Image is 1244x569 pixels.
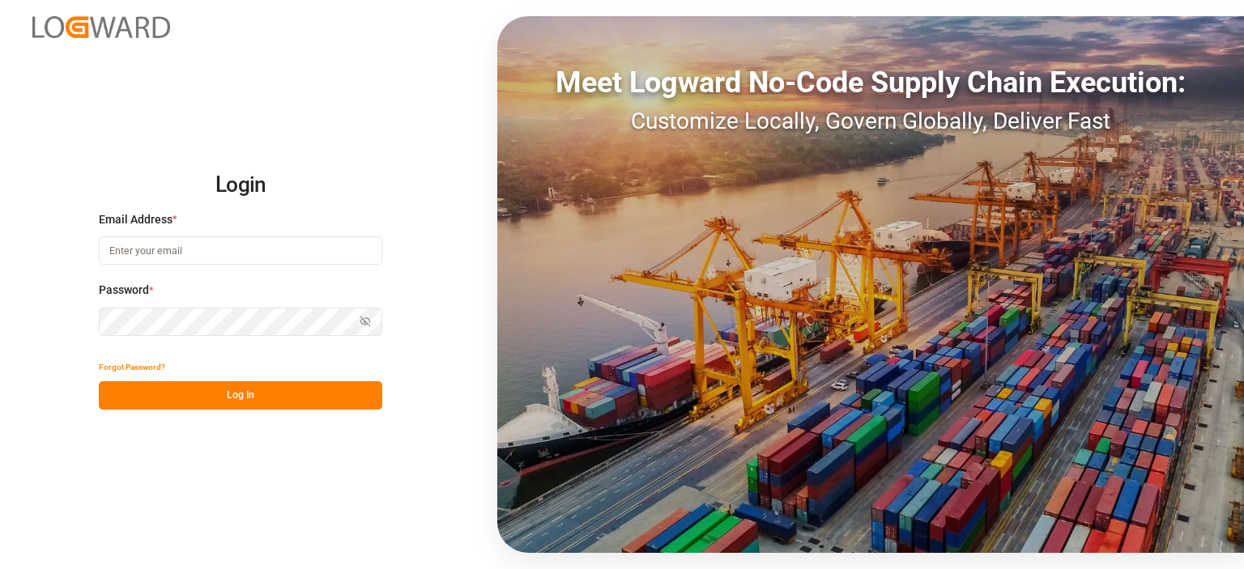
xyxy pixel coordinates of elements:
[32,16,170,38] img: Logward_new_orange.png
[99,381,382,410] button: Log In
[497,104,1244,138] div: Customize Locally, Govern Globally, Deliver Fast
[497,61,1244,104] div: Meet Logward No-Code Supply Chain Execution:
[99,159,382,211] h2: Login
[99,236,382,265] input: Enter your email
[99,353,165,381] button: Forgot Password?
[99,211,173,228] span: Email Address
[99,282,149,299] span: Password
